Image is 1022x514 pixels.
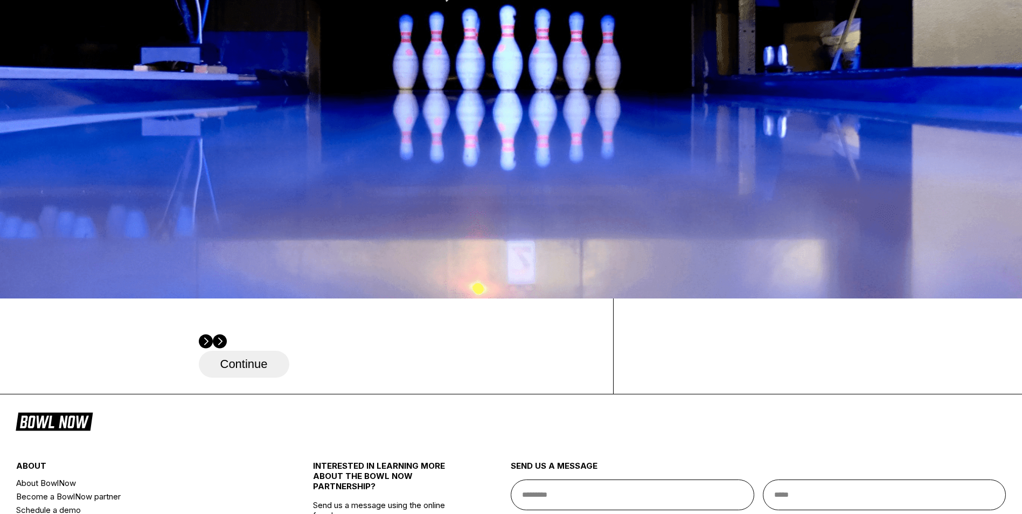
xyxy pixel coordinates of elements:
[199,351,289,378] button: Continue
[16,476,263,490] a: About BowlNow
[511,461,1006,480] div: send us a message
[16,461,263,476] div: about
[16,490,263,503] a: Become a BowlNow partner
[313,461,462,500] div: INTERESTED IN LEARNING MORE ABOUT THE BOWL NOW PARTNERSHIP?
